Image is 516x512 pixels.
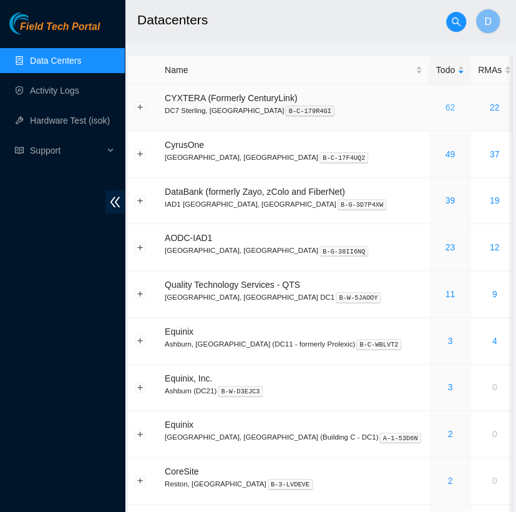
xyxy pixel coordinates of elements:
kbd: B-3-LVDEVE [268,479,313,490]
span: Equinix, Inc. [165,373,212,383]
button: Expand row [135,102,145,112]
button: Expand row [135,382,145,392]
p: [GEOGRAPHIC_DATA], [GEOGRAPHIC_DATA] [165,245,422,256]
kbd: A-1-53D6N [379,433,421,444]
a: 11 [445,289,455,299]
span: search [447,17,465,27]
span: Quality Technology Services - QTS [165,280,300,290]
button: Expand row [135,429,145,439]
a: 4 [492,336,497,346]
a: Activity Logs [30,86,79,96]
p: Ashburn, [GEOGRAPHIC_DATA] (DC11 - formerly Prolexic) [165,338,422,350]
a: 19 [490,195,500,205]
button: Expand row [135,476,145,486]
a: 0 [492,382,497,392]
p: [GEOGRAPHIC_DATA], [GEOGRAPHIC_DATA] DC1 [165,292,422,303]
a: 12 [490,242,500,252]
kbd: B-W-5JAOOY [336,292,381,303]
p: [GEOGRAPHIC_DATA], [GEOGRAPHIC_DATA] (Building C - DC1) [165,431,422,443]
a: 23 [445,242,455,252]
a: 39 [445,195,455,205]
span: Field Tech Portal [20,21,100,33]
span: DataBank (formerly Zayo, zColo and FiberNet) [165,187,345,197]
kbd: B-C-WBLVT2 [356,339,401,350]
kbd: B-C-17F4UQ2 [319,152,369,164]
button: Expand row [135,336,145,346]
a: 62 [445,102,455,112]
a: 3 [447,382,452,392]
button: search [446,12,466,32]
span: Support [30,138,104,163]
p: IAD1 [GEOGRAPHIC_DATA], [GEOGRAPHIC_DATA] [165,199,422,210]
a: Data Centers [30,56,81,66]
button: Expand row [135,195,145,205]
a: 2 [447,429,452,439]
span: CyrusOne [165,140,204,150]
a: 22 [490,102,500,112]
a: 0 [492,476,497,486]
span: read [15,146,24,155]
a: 3 [447,336,452,346]
button: Expand row [135,149,145,159]
a: 37 [490,149,500,159]
span: Equinix [165,327,193,337]
a: 49 [445,149,455,159]
kbd: B-C-179R4GI [285,106,334,117]
button: Expand row [135,242,145,252]
p: [GEOGRAPHIC_DATA], [GEOGRAPHIC_DATA] [165,152,422,163]
span: D [484,14,492,29]
a: 2 [447,476,452,486]
span: AODC-IAD1 [165,233,212,243]
p: Ashburn (DC21) [165,385,422,396]
a: 0 [492,429,497,439]
a: Akamai TechnologiesField Tech Portal [9,22,100,39]
span: Equinix [165,420,193,430]
kbd: B-W-D3EJC3 [218,386,263,397]
img: Akamai Technologies [9,12,63,34]
a: 9 [492,289,497,299]
a: Hardware Test (isok) [30,116,110,126]
span: double-left [105,190,125,214]
button: D [475,9,500,34]
kbd: B-G-38II6NQ [319,246,369,257]
p: Reston, [GEOGRAPHIC_DATA] [165,478,422,490]
button: Expand row [135,289,145,299]
kbd: B-G-3D7P4XW [338,199,387,210]
span: CYXTERA (Formerly CenturyLink) [165,93,297,103]
p: DC7 Sterling, [GEOGRAPHIC_DATA] [165,105,422,116]
span: CoreSite [165,466,198,476]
